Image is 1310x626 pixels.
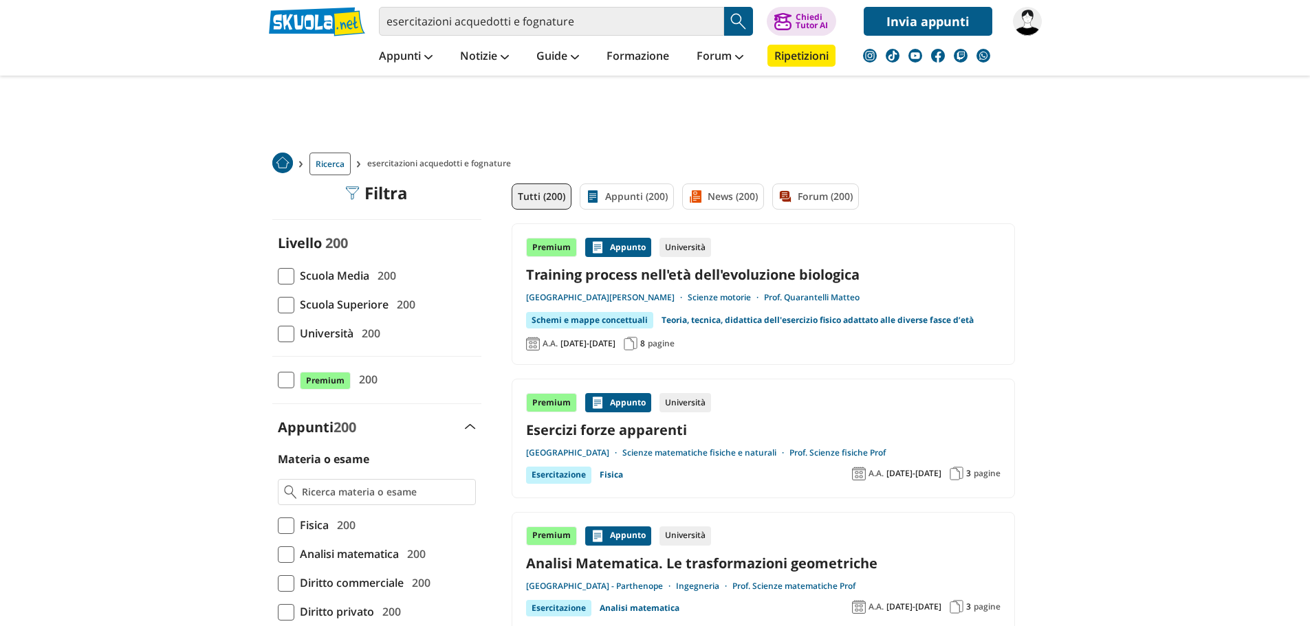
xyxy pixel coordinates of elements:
div: Appunto [585,526,651,546]
a: Forum [693,45,747,69]
span: 200 [402,545,426,563]
span: Diritto privato [294,603,374,621]
div: Esercitazione [526,600,591,616]
a: Fisica [600,467,623,483]
img: Appunti filtro contenuto [586,190,600,203]
a: Prof. Scienze fisiche Prof [789,447,886,458]
span: [DATE]-[DATE] [886,601,941,612]
img: Home [272,153,293,173]
img: Anno accademico [852,467,866,480]
span: 3 [966,601,971,612]
div: Schemi e mappe concettuali [526,312,653,328]
img: Appunti contenuto [591,396,604,410]
a: Scienze matematiche fisiche e naturali [622,447,789,458]
span: A.A. [543,338,558,349]
img: Appunti contenuto [591,529,604,543]
img: twitch [954,49,968,63]
a: Analisi matematica [600,600,679,616]
a: Appunti [375,45,436,69]
a: Prof. Quarantelli Matteo [764,292,860,303]
a: [GEOGRAPHIC_DATA] [526,447,622,458]
span: pagine [648,338,675,349]
span: 200 [334,418,356,436]
span: [DATE]-[DATE] [886,468,941,479]
span: 200 [372,267,396,284]
label: Appunti [278,418,356,436]
img: youtube [908,49,922,63]
button: ChiediTutor AI [767,7,836,36]
a: Ricerca [309,153,351,175]
img: Appunti contenuto [591,241,604,254]
span: 200 [325,234,348,252]
span: Premium [300,372,351,390]
label: Livello [278,234,322,252]
span: 200 [391,295,415,313]
a: Teoria, tecnica, didattica dell'esercizio fisico adattato alle diverse fasce d’età [662,312,974,328]
img: facebook [931,49,945,63]
a: [GEOGRAPHIC_DATA] - Parthenope [526,581,676,592]
img: Forum filtro contenuto [778,190,792,203]
button: Search Button [724,7,753,36]
img: Pagine [624,337,637,350]
span: 200 [406,574,430,592]
div: Appunto [585,238,651,257]
span: Fisica [294,516,329,534]
span: Scuola Media [294,267,369,284]
a: Esercizi forze apparenti [526,421,1001,439]
img: Filtra filtri mobile [345,186,359,200]
span: [DATE]-[DATE] [560,338,615,349]
img: Apri e chiudi sezione [465,424,476,429]
a: Prof. Scienze matematiche Prof [732,581,855,592]
a: Home [272,153,293,175]
span: 8 [640,338,645,349]
div: Premium [526,393,577,412]
span: esercitazioni acquedotti e fognature [367,153,516,175]
a: [GEOGRAPHIC_DATA][PERSON_NAME] [526,292,688,303]
a: Guide [533,45,582,69]
a: Notizie [457,45,512,69]
label: Materia o esame [278,451,369,467]
span: pagine [974,601,1001,612]
div: Chiedi Tutor AI [796,13,828,30]
span: Analisi matematica [294,545,399,563]
a: Training process nell'età dell'evoluzione biologica [526,265,1001,284]
img: Ricerca materia o esame [284,485,297,499]
input: Cerca appunti, riassunti o versioni [379,7,724,36]
a: Ripetizioni [767,45,836,67]
span: A.A. [869,601,884,612]
img: Pagine [950,467,963,480]
img: Pagine [950,600,963,614]
div: Esercitazione [526,467,591,483]
img: WhatsApp [976,49,990,63]
a: News (200) [682,183,764,210]
img: instagram [863,49,877,63]
div: Università [659,393,711,412]
a: Scienze motorie [688,292,764,303]
span: pagine [974,468,1001,479]
a: Ingegneria [676,581,732,592]
span: Università [294,324,353,342]
span: 200 [331,516,356,534]
span: 200 [353,370,378,388]
img: Anno accademico [526,337,540,350]
a: Formazione [603,45,673,69]
img: tiktok [886,49,899,63]
div: Università [659,238,711,257]
span: 3 [966,468,971,479]
div: Università [659,526,711,546]
a: Invia appunti [864,7,992,36]
div: Filtra [345,183,408,203]
div: Premium [526,526,577,546]
span: 200 [356,324,380,342]
a: Forum (200) [772,183,859,210]
img: Anno accademico [852,600,866,614]
span: 200 [377,603,401,621]
span: Scuola Superiore [294,295,389,313]
img: News filtro contenuto [688,190,702,203]
div: Premium [526,238,577,257]
img: canale.francesca [1013,7,1042,36]
a: Appunti (200) [580,183,674,210]
div: Appunto [585,393,651,412]
a: Analisi Matematica. Le trasformazioni geometriche [526,554,1001,572]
